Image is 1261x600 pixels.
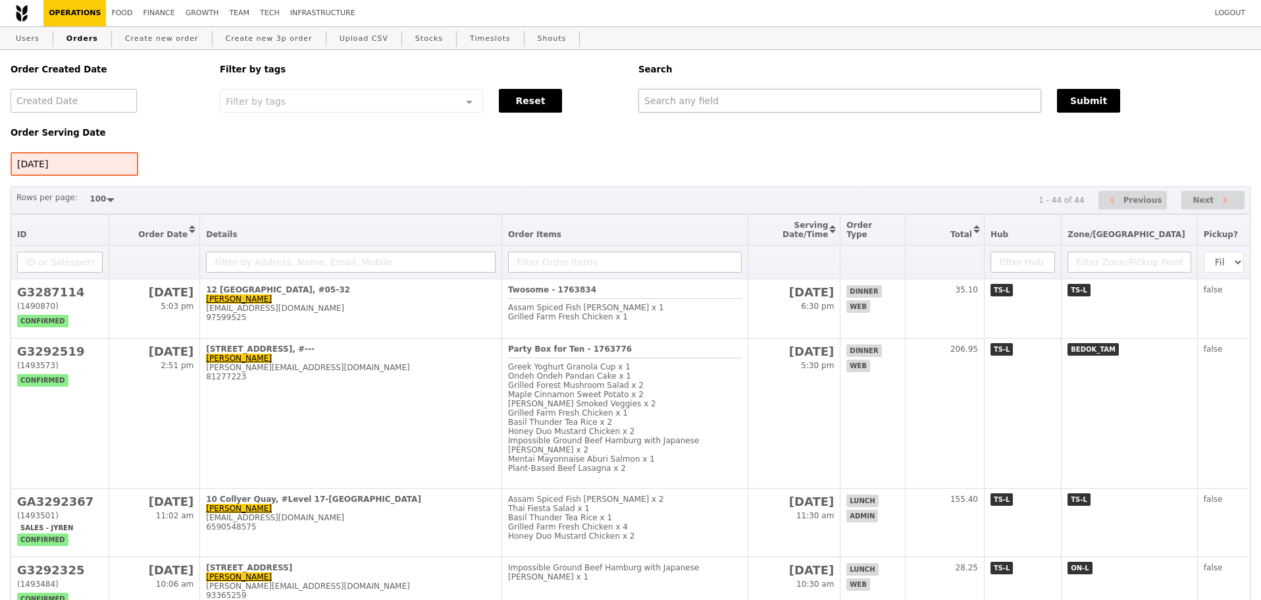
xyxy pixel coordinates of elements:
[508,285,596,294] b: Twosome - 1763834
[1098,191,1167,210] button: Previous
[846,510,878,522] span: admin
[508,464,626,473] span: Plant‑Based Beef Lasagna x 2
[220,27,318,51] a: Create new 3p order
[1204,563,1223,572] span: false
[754,285,835,299] h2: [DATE]
[508,408,628,418] span: Grilled Farm Fresh Chicken x 1
[508,312,628,321] span: Grilled Farm Fresh Chicken x 1
[508,390,644,399] span: Maple Cinnamon Sweet Potato x 2
[846,300,869,313] span: web
[206,344,496,354] div: [STREET_ADDRESS], #---
[206,372,496,381] div: 81277223
[17,522,76,534] span: Sales - Jyren
[17,563,103,577] h2: G3292325
[1123,192,1162,208] span: Previous
[17,495,103,508] h2: GA3292367
[508,563,742,582] div: Impossible Ground Beef Hamburg with Japanese [PERSON_NAME] x 1
[1039,196,1084,205] div: 1 - 44 of 44
[1068,252,1191,273] input: Filter Zone/Pickup Point
[1068,230,1185,239] span: Zone/[GEOGRAPHIC_DATA]
[846,360,869,372] span: web
[226,95,286,107] span: Filter by tags
[508,381,644,390] span: Grilled Forest Mushroom Salad x 2
[508,371,631,381] span: Ondeh Ondeh Pandan Cake x 1
[17,511,103,520] div: (1493501)
[846,344,881,357] span: dinner
[11,89,137,113] input: Created Date
[950,495,978,504] span: 155.40
[508,362,630,371] span: Greek Yoghurt Granola Cup x 1
[956,285,978,294] span: 35.10
[410,27,448,51] a: Stocks
[156,580,193,589] span: 10:06 am
[991,284,1014,296] span: TS-L
[1193,192,1214,208] span: Next
[161,361,193,370] span: 2:51 pm
[161,302,193,311] span: 5:03 pm
[206,285,496,294] div: 12 [GEOGRAPHIC_DATA], #05-32
[991,252,1055,273] input: Filter Hub
[638,65,1250,74] h5: Search
[61,27,103,51] a: Orders
[754,344,835,358] h2: [DATE]
[17,374,68,387] span: confirmed
[508,495,742,504] div: Assam Spiced Fish [PERSON_NAME] x 2
[796,580,834,589] span: 10:30 am
[1068,493,1091,506] span: TS-L
[754,563,835,577] h2: [DATE]
[17,361,103,370] div: (1493573)
[846,285,881,298] span: dinner
[11,128,204,138] h5: Order Serving Date
[11,27,45,51] a: Users
[508,303,664,312] span: Assam Spiced Fish [PERSON_NAME] x 1
[206,354,272,363] a: [PERSON_NAME]
[1204,285,1223,294] span: false
[220,65,623,74] h5: Filter by tags
[508,427,635,436] span: Honey Duo Mustard Chicken x 2
[206,522,496,532] div: 6590548575
[508,532,742,541] div: Honey Duo Mustard Chicken x 2
[499,89,562,113] button: Reset
[846,563,878,576] span: lunch
[206,363,496,372] div: [PERSON_NAME][EMAIL_ADDRESS][DOMAIN_NAME]
[1068,284,1091,296] span: TS-L
[206,563,496,572] div: [STREET_ADDRESS]
[115,495,194,508] h2: [DATE]
[991,230,1008,239] span: Hub
[508,504,742,513] div: Thai Fiesta Salad x 1
[1057,89,1120,113] button: Submit
[206,504,272,513] a: [PERSON_NAME]
[956,563,978,572] span: 28.25
[991,562,1014,574] span: TS-L
[206,252,496,273] input: Filter by Address, Name, Email, Mobile
[508,230,561,239] span: Order Items
[206,513,496,522] div: [EMAIL_ADDRESS][DOMAIN_NAME]
[1204,230,1238,239] span: Pickup?
[801,302,834,311] span: 6:30 pm
[206,294,272,304] a: [PERSON_NAME]
[508,522,742,532] div: Grilled Farm Fresh Chicken x 4
[991,493,1014,506] span: TS-L
[508,513,742,522] div: Basil Thunder Tea Rice x 1
[16,191,78,204] label: Rows per page:
[120,27,204,51] a: Create new order
[950,344,978,354] span: 206.95
[11,65,204,74] h5: Order Created Date
[115,344,194,358] h2: [DATE]
[508,399,656,408] span: [PERSON_NAME] Smoked Veggies x 2
[206,304,496,313] div: [EMAIL_ADDRESS][DOMAIN_NAME]
[206,582,496,591] div: [PERSON_NAME][EMAIL_ADDRESS][DOMAIN_NAME]
[846,495,878,507] span: lunch
[206,591,496,600] div: 93365259
[206,572,272,582] a: [PERSON_NAME]
[17,315,68,327] span: confirmed
[1068,562,1092,574] span: ON-L
[17,252,103,273] input: ID or Salesperson name
[17,302,103,311] div: (1490870)
[17,580,103,589] div: (1493484)
[508,252,742,273] input: Filter Order Items
[754,495,835,508] h2: [DATE]
[16,5,28,22] img: Grain logo
[465,27,515,51] a: Timeslots
[115,563,194,577] h2: [DATE]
